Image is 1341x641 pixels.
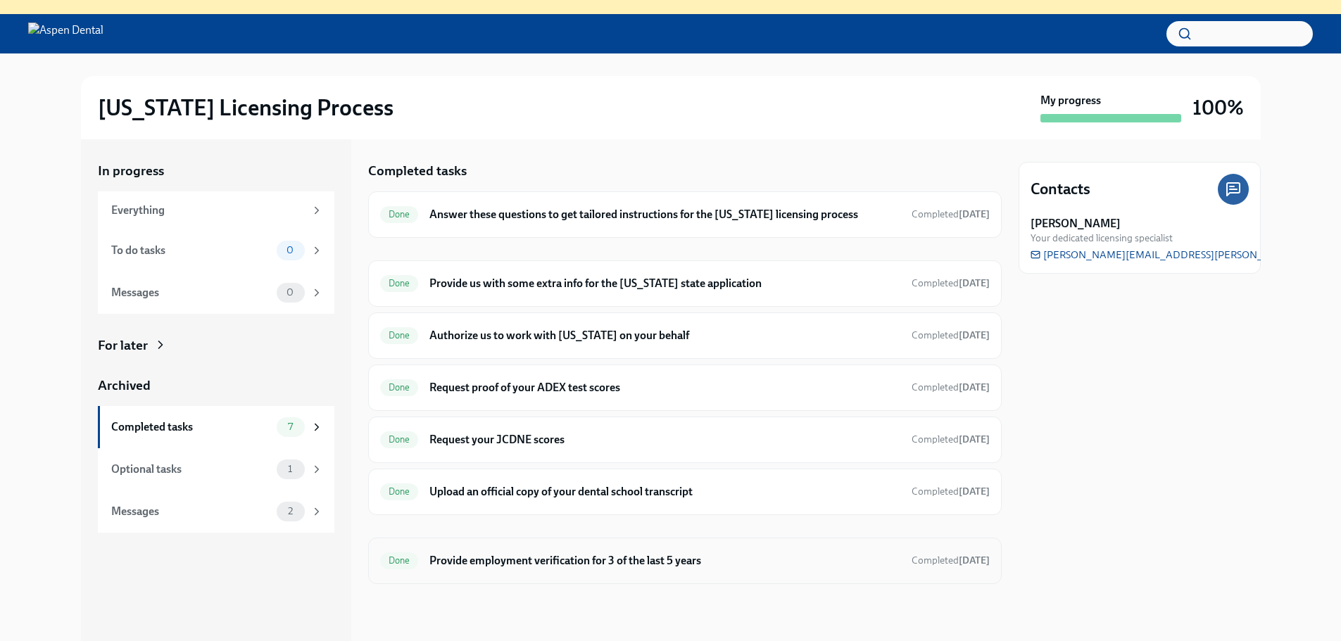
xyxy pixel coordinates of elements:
span: Done [380,278,419,288]
strong: [DATE] [959,485,990,497]
span: Done [380,209,419,220]
span: 0 [278,245,302,255]
strong: My progress [1040,93,1101,108]
span: Done [380,555,419,566]
span: Completed [912,554,990,566]
h6: Request your JCDNE scores [429,432,900,448]
a: DoneAuthorize us to work with [US_STATE] on your behalfCompleted[DATE] [380,324,990,347]
a: Optional tasks1 [98,448,334,490]
span: September 5th, 2025 18:09 [912,277,990,290]
div: For later [98,336,148,355]
div: Messages [111,285,271,300]
span: Completed [912,208,990,220]
h3: 100% [1192,95,1244,120]
span: September 5th, 2025 18:11 [912,329,990,342]
span: 7 [279,421,301,432]
strong: [PERSON_NAME] [1031,216,1121,231]
a: In progress [98,162,334,180]
span: September 5th, 2025 18:12 [912,381,990,394]
a: DoneRequest your JCDNE scoresCompleted[DATE] [380,429,990,451]
strong: [DATE] [959,433,990,445]
h6: Request proof of your ADEX test scores [429,380,900,395]
span: 1 [279,464,301,474]
strong: [DATE] [959,208,990,220]
a: Messages2 [98,490,334,533]
h2: [US_STATE] Licensing Process [98,94,394,122]
strong: [DATE] [959,329,990,341]
a: Messages0 [98,272,334,314]
h6: Provide employment verification for 3 of the last 5 years [429,553,900,569]
a: To do tasks0 [98,229,334,272]
span: Done [380,382,419,393]
span: Done [380,330,419,341]
h6: Authorize us to work with [US_STATE] on your behalf [429,328,900,343]
span: Completed [912,381,990,393]
a: DoneProvide employment verification for 3 of the last 5 yearsCompleted[DATE] [380,550,990,572]
span: 2 [279,506,301,516]
a: Archived [98,376,334,395]
strong: [DATE] [959,554,990,566]
span: September 5th, 2025 18:17 [912,554,990,567]
h6: Answer these questions to get tailored instructions for the [US_STATE] licensing process [429,207,900,222]
div: To do tasks [111,243,271,258]
a: DoneUpload an official copy of your dental school transcriptCompleted[DATE] [380,481,990,503]
a: Everything [98,191,334,229]
span: September 5th, 2025 18:16 [912,485,990,498]
a: DoneAnswer these questions to get tailored instructions for the [US_STATE] licensing processCompl... [380,203,990,226]
span: Completed [912,277,990,289]
span: September 5th, 2025 18:03 [912,208,990,221]
a: Completed tasks7 [98,406,334,448]
a: For later [98,336,334,355]
div: Messages [111,504,271,519]
a: DoneProvide us with some extra info for the [US_STATE] state applicationCompleted[DATE] [380,272,990,295]
span: Completed [912,433,990,445]
span: 0 [278,287,302,298]
h6: Provide us with some extra info for the [US_STATE] state application [429,276,900,291]
strong: [DATE] [959,381,990,393]
span: Your dedicated licensing specialist [1031,231,1173,245]
a: DoneRequest proof of your ADEX test scoresCompleted[DATE] [380,376,990,399]
span: Completed [912,329,990,341]
h4: Contacts [1031,179,1090,200]
h6: Upload an official copy of your dental school transcript [429,484,900,500]
div: Everything [111,203,305,218]
h5: Completed tasks [368,162,467,180]
strong: [DATE] [959,277,990,289]
div: Completed tasks [111,419,271,435]
span: Done [380,486,419,497]
span: October 1st, 2025 21:51 [912,433,990,446]
span: Completed [912,485,990,497]
img: Aspen Dental [28,23,103,45]
div: Optional tasks [111,462,271,477]
span: Done [380,434,419,445]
